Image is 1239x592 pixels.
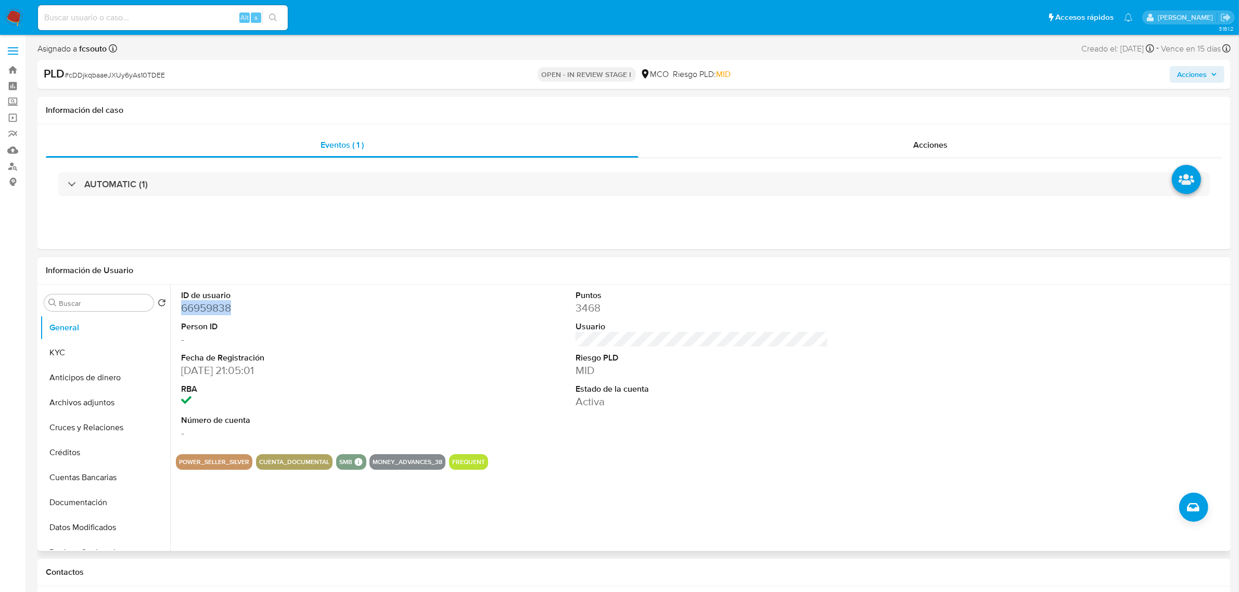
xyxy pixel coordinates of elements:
[46,105,1222,115] h1: Información del caso
[1081,42,1154,56] div: Creado el: [DATE]
[84,178,148,190] h3: AUTOMATIC (1)
[576,321,828,332] dt: Usuario
[576,352,828,364] dt: Riesgo PLD
[181,363,434,378] dd: [DATE] 21:05:01
[40,440,170,465] button: Créditos
[181,332,434,346] dd: -
[181,415,434,426] dt: Número de cuenta
[40,415,170,440] button: Cruces y Relaciones
[640,69,669,80] div: MCO
[77,43,107,55] b: fcsouto
[576,394,828,409] dd: Activa
[40,365,170,390] button: Anticipos de dinero
[46,567,1222,577] h1: Contactos
[321,139,364,151] span: Eventos ( 1 )
[46,265,133,276] h1: Información de Usuario
[1124,13,1133,22] a: Notificaciones
[538,67,636,82] p: OPEN - IN REVIEW STAGE I
[1156,42,1159,56] span: -
[576,290,828,301] dt: Puntos
[717,68,731,80] span: MID
[181,383,434,395] dt: RBA
[48,299,57,307] button: Buscar
[262,10,284,25] button: search-icon
[37,43,107,55] span: Asignado a
[913,139,948,151] span: Acciones
[181,352,434,364] dt: Fecha de Registración
[1055,12,1114,23] span: Accesos rápidos
[1220,12,1231,23] a: Salir
[38,11,288,24] input: Buscar usuario o caso...
[40,515,170,540] button: Datos Modificados
[40,490,170,515] button: Documentación
[673,69,731,80] span: Riesgo PLD:
[576,363,828,378] dd: MID
[44,65,65,82] b: PLD
[1177,66,1207,83] span: Acciones
[40,340,170,365] button: KYC
[576,301,828,315] dd: 3468
[40,465,170,490] button: Cuentas Bancarias
[181,290,434,301] dt: ID de usuario
[65,70,165,80] span: # cDDjkqbaaeJXUy6yAs10TDEE
[254,12,258,22] span: s
[1170,66,1224,83] button: Acciones
[58,172,1210,196] div: AUTOMATIC (1)
[40,390,170,415] button: Archivos adjuntos
[1161,43,1221,55] span: Vence en 15 días
[1158,12,1217,22] p: felipe.cayon@mercadolibre.com
[240,12,249,22] span: Alt
[576,383,828,395] dt: Estado de la cuenta
[181,426,434,440] dd: -
[181,321,434,332] dt: Person ID
[181,301,434,315] dd: 66959838
[59,299,149,308] input: Buscar
[40,540,170,565] button: Devices Geolocation
[40,315,170,340] button: General
[158,299,166,310] button: Volver al orden por defecto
